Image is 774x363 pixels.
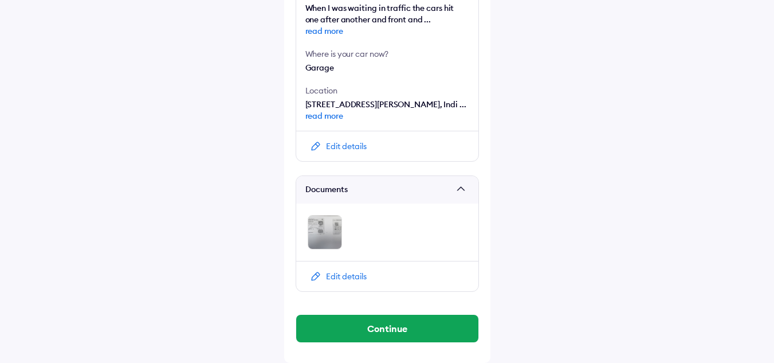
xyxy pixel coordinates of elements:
span: read more [305,110,469,122]
div: Edit details [326,140,367,152]
div: Location [305,85,469,96]
div: Edit details [326,271,367,282]
button: Continue [296,315,478,342]
span: When I was waiting in traffic the cars hit one after another and front and ... [305,3,469,37]
div: Where is your car now? [305,48,469,60]
span: Documents [305,184,452,196]
span: read more [305,25,469,37]
span: [STREET_ADDRESS][PERSON_NAME], Indi ... [305,99,469,122]
img: DL [308,215,342,249]
div: Garage [305,62,469,73]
